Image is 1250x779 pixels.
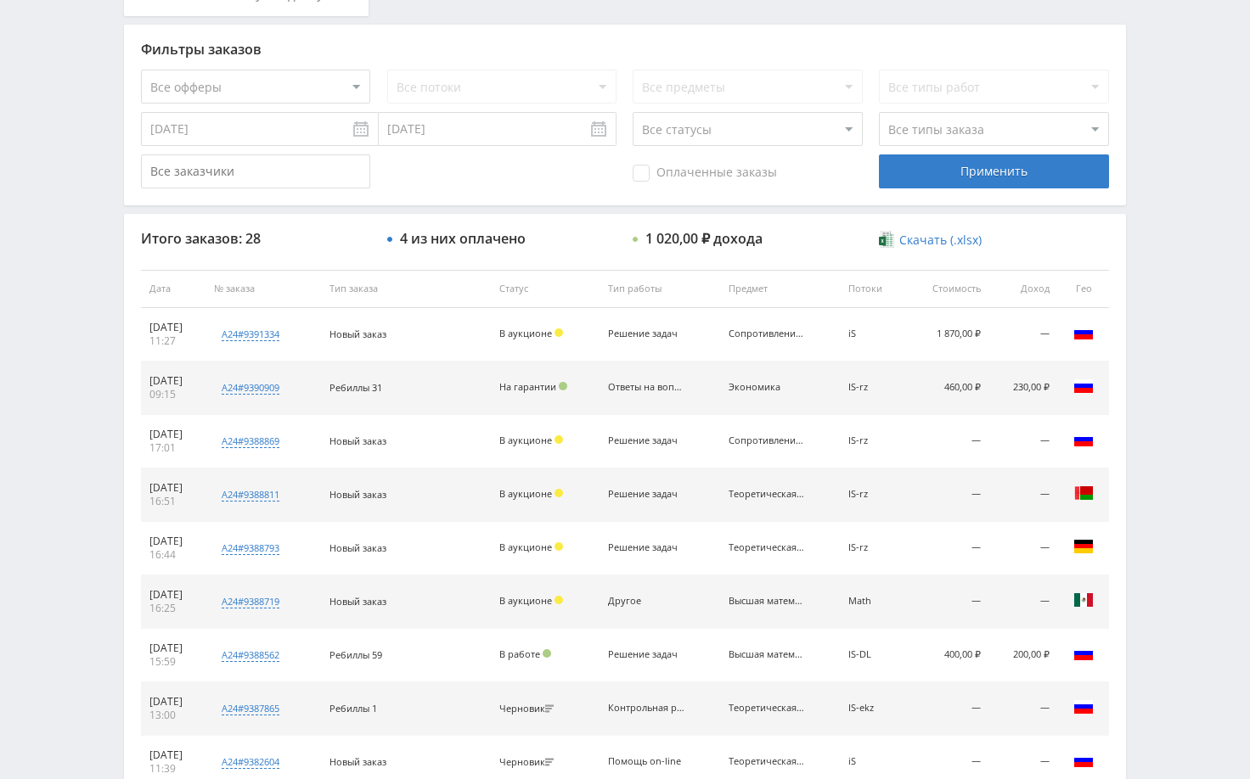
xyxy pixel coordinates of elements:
img: rus.png [1073,376,1094,396]
a: Скачать (.xlsx) [879,232,981,249]
img: deu.png [1073,536,1094,557]
div: 17:01 [149,441,197,455]
div: 4 из них оплачено [400,231,526,246]
div: 13:00 [149,709,197,722]
div: Ответы на вопросы [608,382,684,393]
th: Гео [1058,270,1109,308]
span: В аукционе [499,594,552,607]
div: IS-ekz [848,703,897,714]
span: Новый заказ [329,541,386,554]
td: 400,00 ₽ [905,629,989,682]
td: 200,00 ₽ [989,629,1058,682]
div: Решение задач [608,435,684,446]
div: iS [848,328,897,339]
input: Все заказчики [141,154,370,188]
div: [DATE] [149,748,197,762]
div: a24#9382604 [222,755,279,769]
div: 16:51 [149,495,197,508]
div: Высшая математика [729,596,805,607]
div: 09:15 [149,388,197,401]
th: Предмет [720,270,840,308]
span: Оплаченные заказы [633,165,777,182]
div: Теоретическая механика [729,542,805,553]
th: Тип заказа [321,270,491,308]
span: Новый заказ [329,488,386,501]
div: IS-rz [848,382,897,393]
img: blr.png [1073,483,1094,503]
div: 16:44 [149,548,197,562]
span: Холд [555,542,563,551]
td: — [905,575,989,629]
div: IS-rz [848,489,897,500]
span: Ребиллы 59 [329,648,382,661]
span: Ребиллы 1 [329,702,377,715]
div: [DATE] [149,695,197,709]
div: [DATE] [149,428,197,441]
span: Подтвержден [559,382,567,390]
span: Ребиллы 31 [329,381,382,394]
td: — [905,468,989,522]
div: a24#9388793 [222,541,279,555]
div: [DATE] [149,642,197,655]
div: Сопротивление материалов [729,435,805,446]
span: Холд [555,596,563,604]
td: 460,00 ₽ [905,361,989,415]
div: Черновик [499,703,558,715]
td: — [905,682,989,736]
img: rus.png [1073,697,1094,717]
div: IS-DL [848,649,897,660]
div: Math [848,596,897,607]
div: IS-rz [848,435,897,446]
th: Доход [989,270,1058,308]
div: a24#9388719 [222,595,279,608]
div: a24#9388869 [222,434,279,448]
div: Итого заказов: 28 [141,231,370,246]
td: — [989,522,1058,575]
div: Решение задач [608,542,684,553]
div: Высшая математика [729,649,805,660]
img: rus.png [1073,429,1094,450]
td: — [905,522,989,575]
span: В аукционе [499,487,552,500]
th: Потоки [840,270,905,308]
div: [DATE] [149,481,197,495]
span: Холд [555,328,563,337]
div: a24#9388562 [222,648,279,662]
img: rus.png [1073,322,1094,343]
th: Стоимость [905,270,989,308]
div: Решение задач [608,649,684,660]
div: [DATE] [149,535,197,548]
td: — [989,575,1058,629]
div: Сопротивление материалов [729,328,805,339]
div: 16:25 [149,602,197,615]
div: [DATE] [149,374,197,388]
span: Новый заказ [329,328,386,340]
div: a24#9388811 [222,488,279,502]
th: Тип работы [600,270,719,308]
td: — [989,308,1058,361]
img: mex.png [1073,590,1094,610]
td: 230,00 ₽ [989,361,1058,415]
div: Решение задач [608,328,684,339]
div: iS [848,756,897,767]
div: Фильтры заказов [141,42,1109,57]
img: rus.png [1073,643,1094,664]
div: 15:59 [149,655,197,669]
td: — [989,415,1058,468]
span: Скачать (.xlsx) [899,233,982,247]
span: Новый заказ [329,595,386,608]
td: — [989,682,1058,736]
td: 1 870,00 ₽ [905,308,989,361]
span: Подтвержден [543,649,551,658]
th: № заказа [206,270,321,308]
div: [DATE] [149,588,197,602]
div: Помощь on-line [608,756,684,767]
div: a24#9391334 [222,328,279,341]
div: 11:39 [149,762,197,776]
img: xlsx [879,231,893,248]
span: В работе [499,647,540,660]
th: Статус [491,270,600,308]
td: — [989,468,1058,522]
div: Теоретическая механика [729,756,805,767]
div: Экономика [729,382,805,393]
